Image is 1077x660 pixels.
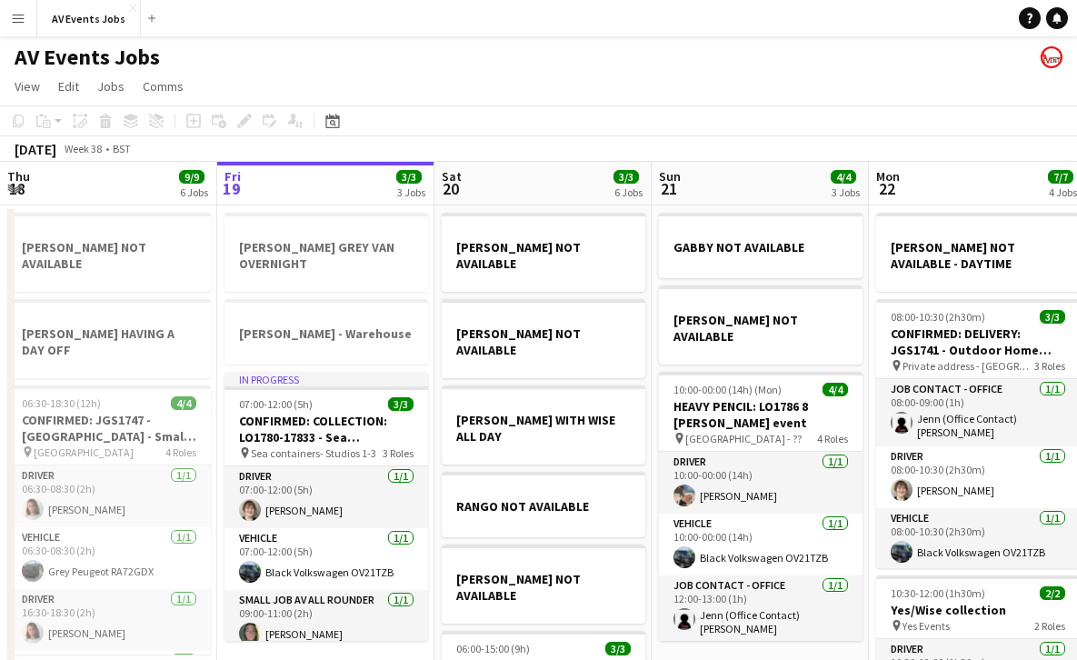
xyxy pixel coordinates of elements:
div: BST [113,142,131,155]
span: 7/7 [1048,170,1073,184]
span: 18 [5,178,30,199]
div: 4 Jobs [1049,185,1077,199]
h3: RANGO NOT AVAILABLE [442,498,645,515]
span: 4/4 [171,396,196,410]
span: Private address - [GEOGRAPHIC_DATA] [902,359,1034,373]
span: 2 Roles [1034,619,1065,633]
app-job-card: [PERSON_NAME] WITH WISE ALL DAY [442,385,645,465]
span: 4 Roles [165,445,196,459]
h3: [PERSON_NAME] NOT AVAILABLE [7,239,211,272]
h3: GABBY NOT AVAILABLE [659,239,863,255]
app-card-role: Vehicle1/106:30-08:30 (2h)Grey Peugeot RA72GDX [7,527,211,589]
app-job-card: [PERSON_NAME] - Warehouse [224,299,428,365]
h3: CONFIRMED: COLLECTION: LO1780-17833 - Sea Containers [224,413,428,445]
div: 3 Jobs [397,185,425,199]
span: Yes Events [902,619,950,633]
app-card-role: Small Job AV All Rounder1/109:00-11:00 (2h)[PERSON_NAME] [224,590,428,652]
span: Sat [442,168,462,185]
span: 2/2 [1040,586,1065,600]
span: 9/9 [179,170,204,184]
span: Jobs [97,78,125,95]
app-card-role: Job contact - Office1/112:00-13:00 (1h)Jenn (Office Contact) [PERSON_NAME] [659,575,863,643]
span: Fri [224,168,241,185]
span: View [15,78,40,95]
div: In progress [224,372,428,386]
app-job-card: 10:00-00:00 (14h) (Mon)4/4HEAVY PENCIL: LO1786 8 [PERSON_NAME] event [GEOGRAPHIC_DATA] - ??4 Role... [659,372,863,641]
span: Edit [58,78,79,95]
app-job-card: [PERSON_NAME] NOT AVAILABLE [442,545,645,624]
span: Thu [7,168,30,185]
app-job-card: [PERSON_NAME] NOT AVAILABLE [7,213,211,292]
h3: CONFIRMED: JGS1747 - [GEOGRAPHIC_DATA] - Small PA [7,412,211,445]
span: 06:00-15:00 (9h) [456,642,530,655]
span: 3/3 [396,170,422,184]
app-card-role: Driver1/110:00-00:00 (14h)[PERSON_NAME] [659,452,863,514]
div: [DATE] [15,140,56,158]
app-job-card: 06:30-18:30 (12h)4/4CONFIRMED: JGS1747 - [GEOGRAPHIC_DATA] - Small PA [GEOGRAPHIC_DATA]4 RolesDri... [7,385,211,655]
a: View [7,75,47,98]
span: 4/4 [831,170,856,184]
div: 3 Jobs [832,185,860,199]
app-job-card: [PERSON_NAME] NOT AVAILABLE [659,285,863,365]
button: AV Events Jobs [37,1,141,36]
div: GABBY NOT AVAILABLE [659,213,863,278]
span: 06:30-18:30 (12h) [22,396,101,410]
span: 3/3 [605,642,631,655]
h1: AV Events Jobs [15,44,160,71]
span: [GEOGRAPHIC_DATA] - ?? [685,432,802,445]
span: 3 Roles [383,446,414,460]
span: Comms [143,78,184,95]
span: 19 [222,178,241,199]
span: 10:30-12:00 (1h30m) [891,586,985,600]
span: 10:00-00:00 (14h) (Mon) [673,383,782,396]
h3: [PERSON_NAME] HAVING A DAY OFF [7,325,211,358]
span: 3/3 [388,397,414,411]
app-job-card: [PERSON_NAME] GREY VAN OVERNIGHT [224,213,428,292]
app-card-role: Vehicle1/110:00-00:00 (14h)Black Volkswagen OV21TZB [659,514,863,575]
span: 21 [656,178,681,199]
app-card-role: Driver1/107:00-12:00 (5h)[PERSON_NAME] [224,466,428,528]
app-card-role: Driver1/116:30-18:30 (2h)[PERSON_NAME] [7,589,211,651]
app-card-role: Vehicle1/107:00-12:00 (5h)Black Volkswagen OV21TZB [224,528,428,590]
span: Sea containers- Studios 1-3 [251,446,376,460]
h3: [PERSON_NAME] NOT AVAILABLE [442,325,645,358]
div: 6 Jobs [180,185,208,199]
app-job-card: [PERSON_NAME] NOT AVAILABLE [442,299,645,378]
span: 4 Roles [817,432,848,445]
app-job-card: [PERSON_NAME] NOT AVAILABLE [442,213,645,292]
a: Comms [135,75,191,98]
h3: [PERSON_NAME] NOT AVAILABLE [659,312,863,345]
span: Sun [659,168,681,185]
h3: [PERSON_NAME] - Warehouse [224,325,428,342]
h3: [PERSON_NAME] NOT AVAILABLE [442,571,645,604]
app-job-card: RANGO NOT AVAILABLE [442,472,645,537]
h3: [PERSON_NAME] NOT AVAILABLE [442,239,645,272]
app-job-card: [PERSON_NAME] HAVING A DAY OFF [7,299,211,378]
span: 3 Roles [1034,359,1065,373]
span: Week 38 [60,142,105,155]
span: 22 [873,178,900,199]
h3: [PERSON_NAME] GREY VAN OVERNIGHT [224,239,428,272]
span: Mon [876,168,900,185]
app-job-card: In progress07:00-12:00 (5h)3/3CONFIRMED: COLLECTION: LO1780-17833 - Sea Containers Sea containers... [224,372,428,641]
span: [GEOGRAPHIC_DATA] [34,445,134,459]
span: 4/4 [823,383,848,396]
app-user-avatar: Liam O'Brien [1041,46,1062,68]
span: 3/3 [1040,310,1065,324]
h3: HEAVY PENCIL: LO1786 8 [PERSON_NAME] event [659,398,863,431]
span: 08:00-10:30 (2h30m) [891,310,985,324]
h3: [PERSON_NAME] WITH WISE ALL DAY [442,412,645,445]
